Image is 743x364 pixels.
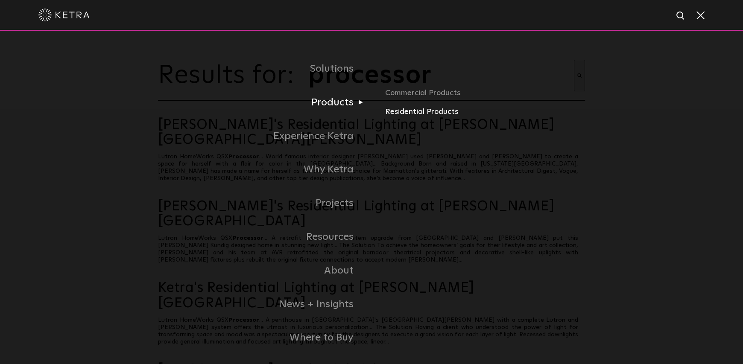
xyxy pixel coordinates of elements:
[158,321,371,355] a: Where to Buy
[158,86,371,119] a: Products
[38,9,90,21] img: ketra-logo-2019-white
[158,186,371,220] a: Projects
[385,106,585,118] a: Residential Products
[676,11,686,21] img: search icon
[385,87,585,106] a: Commercial Products
[158,288,371,321] a: News + Insights
[158,254,371,288] a: About
[158,119,371,153] a: Experience Ketra
[158,220,371,254] a: Resources
[158,153,371,186] a: Why Ketra
[158,52,371,86] a: Solutions
[158,52,585,355] div: Navigation Menu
